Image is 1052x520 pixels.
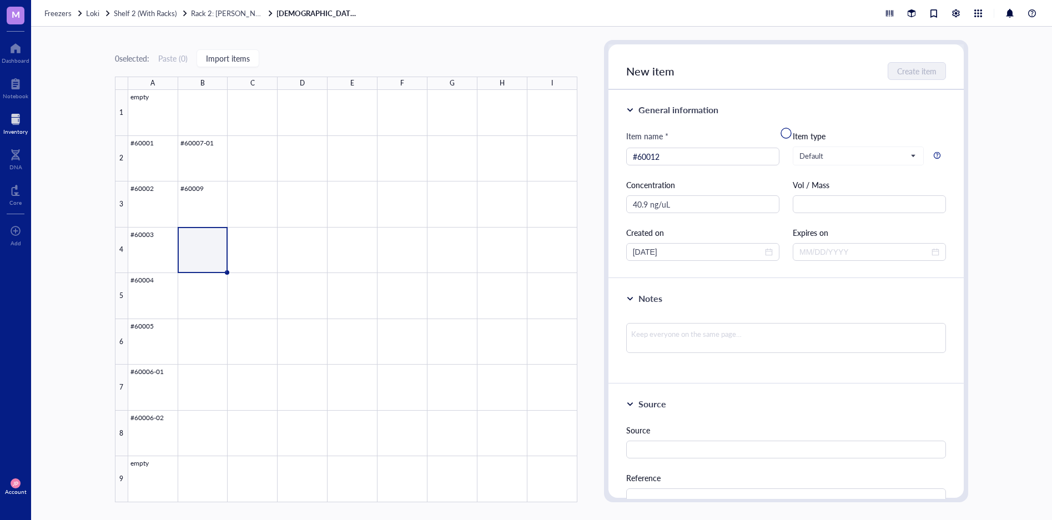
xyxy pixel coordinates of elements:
[44,8,84,18] a: Freezers
[793,226,946,239] div: Expires on
[638,397,666,411] div: Source
[115,456,128,502] div: 9
[114,8,274,18] a: Shelf 2 (With Racks)Rack 2: [PERSON_NAME]/[PERSON_NAME] Lab (EPICenter)
[206,54,250,63] span: Import items
[250,77,255,90] div: C
[11,240,21,246] div: Add
[400,77,404,90] div: F
[5,488,27,495] div: Account
[44,8,72,18] span: Freezers
[115,52,149,64] div: 0 selected:
[115,365,128,411] div: 7
[3,75,28,99] a: Notebook
[276,8,360,18] a: [DEMOGRAPHIC_DATA] Extracted DNA
[12,7,20,21] span: M
[300,77,305,90] div: D
[115,273,128,319] div: 5
[3,93,28,99] div: Notebook
[86,8,112,18] a: Loki
[9,164,22,170] div: DNA
[9,199,22,206] div: Core
[799,246,929,258] input: MM/DD/YYYY
[350,77,354,90] div: E
[626,424,947,436] div: Source
[9,181,22,206] a: Core
[13,480,18,487] span: JP
[114,8,177,18] span: Shelf 2 (With Racks)
[633,246,763,258] input: MM/DD/YYYY
[115,411,128,457] div: 8
[115,319,128,365] div: 6
[115,136,128,182] div: 2
[626,226,779,239] div: Created on
[150,77,155,90] div: A
[191,8,386,18] span: Rack 2: [PERSON_NAME]/[PERSON_NAME] Lab (EPICenter)
[197,49,259,67] button: Import items
[9,146,22,170] a: DNA
[450,77,455,90] div: G
[86,8,99,18] span: Loki
[626,472,947,484] div: Reference
[500,77,505,90] div: H
[200,77,205,90] div: B
[2,57,29,64] div: Dashboard
[158,49,188,67] button: Paste (0)
[115,228,128,274] div: 4
[2,39,29,64] a: Dashboard
[115,181,128,228] div: 3
[115,90,128,136] div: 1
[638,292,662,305] div: Notes
[551,77,553,90] div: I
[3,110,28,135] a: Inventory
[3,128,28,135] div: Inventory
